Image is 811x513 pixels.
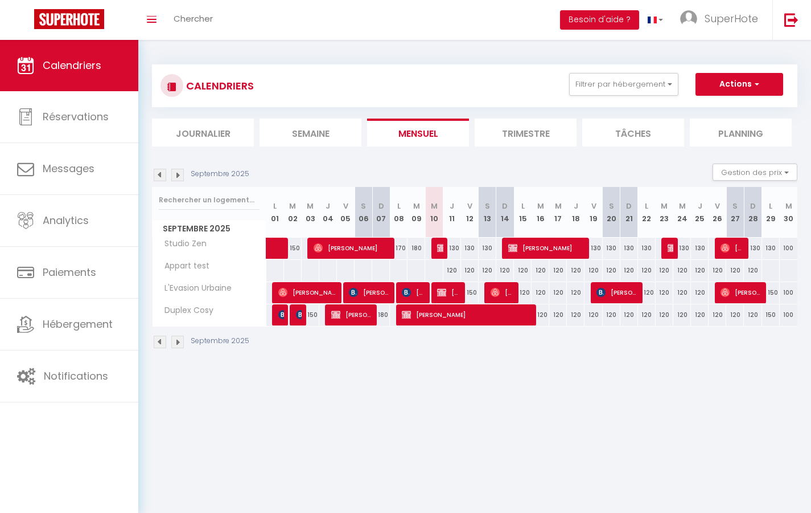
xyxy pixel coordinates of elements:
abbr: L [273,201,277,211]
div: 120 [567,260,584,281]
th: 24 [673,187,691,238]
abbr: M [537,201,544,211]
abbr: L [397,201,401,211]
th: 26 [709,187,726,238]
div: 130 [744,238,761,259]
span: [PERSON_NAME] [314,237,390,259]
div: 100 [780,238,797,259]
abbr: M [413,201,420,211]
abbr: S [609,201,614,211]
abbr: S [732,201,738,211]
img: ... [680,10,697,27]
span: [PERSON_NAME] [668,237,673,259]
div: 120 [744,304,761,325]
div: 130 [479,238,496,259]
div: 130 [673,238,691,259]
li: Planning [690,119,792,146]
div: 120 [461,260,479,281]
div: 120 [709,260,726,281]
abbr: D [626,201,632,211]
div: 150 [461,282,479,303]
div: 120 [532,282,549,303]
th: 13 [479,187,496,238]
div: 120 [443,260,461,281]
div: 100 [780,304,797,325]
abbr: V [467,201,472,211]
div: 120 [691,304,709,325]
span: SuperHote [705,11,758,26]
div: 120 [496,260,514,281]
abbr: M [661,201,668,211]
th: 05 [337,187,355,238]
th: 07 [372,187,390,238]
abbr: D [502,201,508,211]
h3: CALENDRIERS [183,73,254,99]
div: 120 [656,260,673,281]
abbr: D [750,201,756,211]
span: [PERSON_NAME] [596,282,637,303]
div: 120 [584,260,602,281]
span: [PERSON_NAME] [721,282,761,303]
th: 23 [656,187,673,238]
abbr: V [715,201,720,211]
abbr: M [679,201,686,211]
th: 21 [620,187,638,238]
div: 130 [603,238,620,259]
span: [PERSON_NAME] [296,304,302,325]
div: 150 [762,304,780,325]
span: L'Evasion Urbaine [154,282,234,295]
div: 120 [726,260,744,281]
div: 120 [532,260,549,281]
span: Chercher [174,13,213,25]
div: 120 [514,260,532,281]
button: Filtrer par hébergement [569,73,678,96]
th: 15 [514,187,532,238]
span: [PERSON_NAME] [402,304,531,325]
div: 130 [620,238,638,259]
th: 03 [302,187,319,238]
img: logout [784,13,798,27]
th: 18 [567,187,584,238]
span: Analytics [43,213,89,227]
li: Tâches [582,119,684,146]
abbr: J [450,201,454,211]
span: Calendriers [43,58,101,72]
button: Ouvrir le widget de chat LiveChat [9,5,43,39]
span: Appart test [154,260,212,272]
div: 130 [584,238,602,259]
div: 120 [673,304,691,325]
span: [PERSON_NAME] [437,282,460,303]
abbr: S [361,201,366,211]
div: 150 [302,304,319,325]
li: Mensuel [367,119,469,146]
span: Studio Zen [154,238,209,250]
span: Patureau Léa [278,304,284,325]
div: 120 [638,304,656,325]
abbr: M [785,201,792,211]
abbr: V [343,201,348,211]
input: Rechercher un logement... [159,190,260,210]
th: 11 [443,187,461,238]
div: 120 [584,304,602,325]
span: Duplex Cosy [154,304,216,317]
p: Septembre 2025 [191,169,249,180]
span: [PERSON_NAME] [278,282,337,303]
div: 120 [709,304,726,325]
abbr: J [574,201,578,211]
abbr: J [326,201,330,211]
span: Messages [43,161,94,176]
th: 17 [549,187,567,238]
div: 130 [461,238,479,259]
button: Gestion des prix [713,164,797,181]
abbr: M [431,201,438,211]
div: 120 [620,260,638,281]
div: 120 [691,282,709,303]
span: [PERSON_NAME] [331,304,372,325]
li: Trimestre [475,119,577,146]
div: 130 [691,238,709,259]
span: [PERSON_NAME] [402,282,425,303]
th: 09 [407,187,425,238]
th: 25 [691,187,709,238]
div: 120 [603,304,620,325]
span: Septembre 2025 [153,221,266,237]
